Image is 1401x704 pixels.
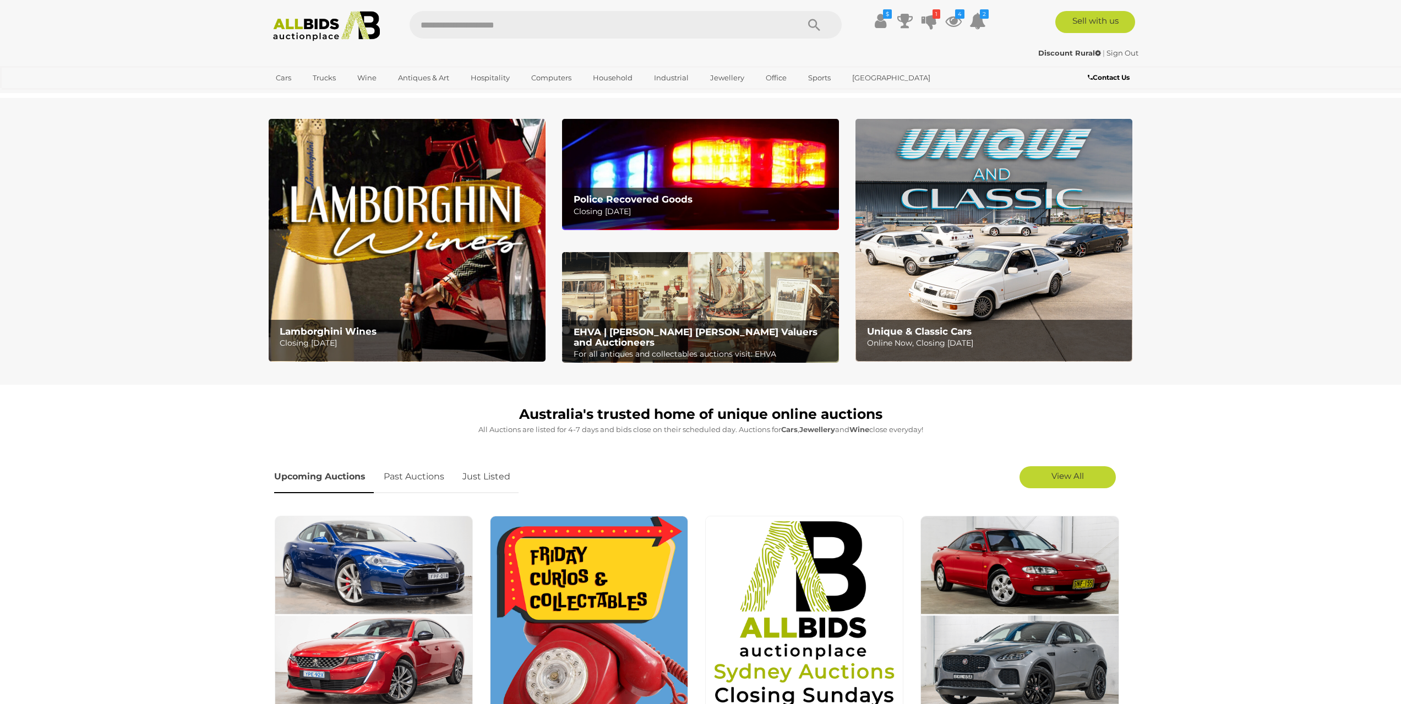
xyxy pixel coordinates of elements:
[955,9,964,19] i: 4
[574,205,833,219] p: Closing [DATE]
[562,119,839,230] a: Police Recovered Goods Police Recovered Goods Closing [DATE]
[1038,48,1101,57] strong: Discount Rural
[1088,72,1132,84] a: Contact Us
[855,119,1132,362] img: Unique & Classic Cars
[306,69,343,87] a: Trucks
[375,461,453,493] a: Past Auctions
[269,119,546,362] a: Lamborghini Wines Lamborghini Wines Closing [DATE]
[647,69,696,87] a: Industrial
[1038,48,1103,57] a: Discount Rural
[1055,11,1135,33] a: Sell with us
[280,336,539,350] p: Closing [DATE]
[391,69,456,87] a: Antiques & Art
[801,69,838,87] a: Sports
[1020,466,1116,488] a: View All
[703,69,751,87] a: Jewellery
[274,423,1127,436] p: All Auctions are listed for 4-7 days and bids close on their scheduled day. Auctions for , and cl...
[945,11,962,31] a: 4
[867,336,1126,350] p: Online Now, Closing [DATE]
[267,11,386,41] img: Allbids.com.au
[574,326,817,348] b: EHVA | [PERSON_NAME] [PERSON_NAME] Valuers and Auctioneers
[921,11,937,31] a: 1
[1103,48,1105,57] span: |
[980,9,989,19] i: 2
[759,69,794,87] a: Office
[350,69,384,87] a: Wine
[1088,73,1130,81] b: Contact Us
[269,69,298,87] a: Cars
[845,69,937,87] a: [GEOGRAPHIC_DATA]
[464,69,517,87] a: Hospitality
[562,252,839,363] a: EHVA | Evans Hastings Valuers and Auctioneers EHVA | [PERSON_NAME] [PERSON_NAME] Valuers and Auct...
[269,119,546,362] img: Lamborghini Wines
[562,119,839,230] img: Police Recovered Goods
[274,407,1127,422] h1: Australia's trusted home of unique online auctions
[1106,48,1138,57] a: Sign Out
[799,425,835,434] strong: Jewellery
[562,252,839,363] img: EHVA | Evans Hastings Valuers and Auctioneers
[883,9,892,19] i: $
[524,69,579,87] a: Computers
[280,326,377,337] b: Lamborghini Wines
[969,11,986,31] a: 2
[855,119,1132,362] a: Unique & Classic Cars Unique & Classic Cars Online Now, Closing [DATE]
[586,69,640,87] a: Household
[873,11,889,31] a: $
[933,9,940,19] i: 1
[454,461,519,493] a: Just Listed
[787,11,842,39] button: Search
[867,326,972,337] b: Unique & Classic Cars
[274,461,374,493] a: Upcoming Auctions
[574,347,833,361] p: For all antiques and collectables auctions visit: EHVA
[849,425,869,434] strong: Wine
[781,425,798,434] strong: Cars
[1051,471,1084,481] span: View All
[574,194,693,205] b: Police Recovered Goods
